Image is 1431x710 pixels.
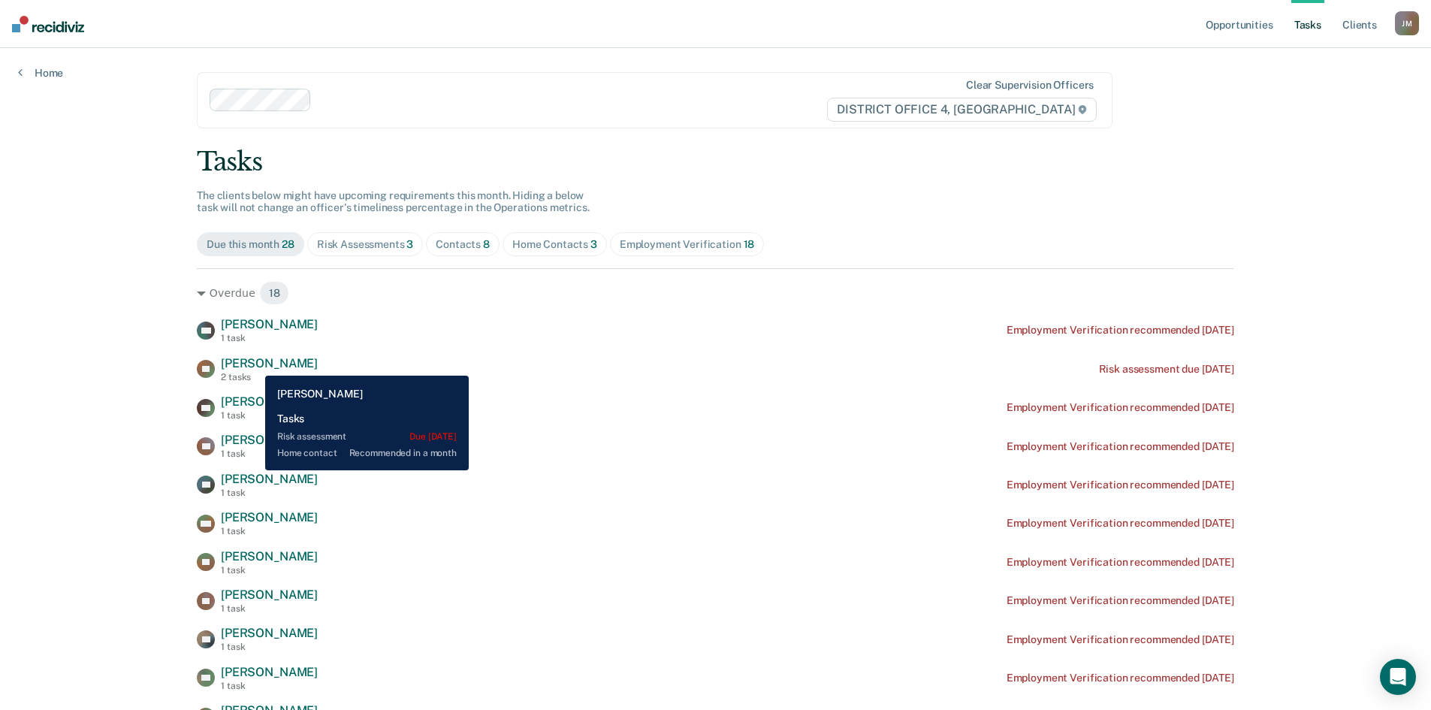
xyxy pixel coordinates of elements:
div: Employment Verification recommended [DATE] [1007,401,1234,414]
div: Employment Verification recommended [DATE] [1007,517,1234,530]
span: [PERSON_NAME] [221,433,318,447]
div: 2 tasks [221,372,318,382]
img: Recidiviz [12,16,84,32]
div: 1 task [221,410,318,421]
button: JM [1395,11,1419,35]
div: Risk assessment due [DATE] [1099,363,1234,376]
span: [PERSON_NAME] [221,394,318,409]
div: Open Intercom Messenger [1380,659,1416,695]
div: Clear supervision officers [966,79,1094,92]
div: Overdue 18 [197,281,1234,305]
div: Tasks [197,147,1234,177]
span: 3 [590,238,597,250]
div: 1 task [221,449,318,459]
div: Employment Verification recommended [DATE] [1007,672,1234,684]
div: 1 task [221,526,318,536]
div: Home Contacts [512,238,597,251]
div: Employment Verification recommended [DATE] [1007,479,1234,491]
div: 1 task [221,333,318,343]
span: 28 [282,238,294,250]
div: Risk Assessments [317,238,414,251]
span: [PERSON_NAME] [221,356,318,370]
span: [PERSON_NAME] [221,472,318,486]
span: 18 [744,238,755,250]
div: Contacts [436,238,490,251]
span: DISTRICT OFFICE 4, [GEOGRAPHIC_DATA] [827,98,1097,122]
span: The clients below might have upcoming requirements this month. Hiding a below task will not chang... [197,189,590,214]
div: 1 task [221,565,318,576]
div: Employment Verification [620,238,754,251]
span: 3 [406,238,413,250]
div: Employment Verification recommended [DATE] [1007,633,1234,646]
div: Employment Verification recommended [DATE] [1007,440,1234,453]
div: J M [1395,11,1419,35]
span: 18 [259,281,290,305]
div: Employment Verification recommended [DATE] [1007,324,1234,337]
span: 8 [483,238,490,250]
div: Employment Verification recommended [DATE] [1007,556,1234,569]
div: Due this month [207,238,294,251]
div: 1 task [221,488,318,498]
span: [PERSON_NAME] [221,665,318,679]
div: 1 task [221,642,318,652]
span: [PERSON_NAME] [221,626,318,640]
div: 1 task [221,603,318,614]
span: [PERSON_NAME] [221,510,318,524]
span: [PERSON_NAME] [221,588,318,602]
a: Home [18,66,63,80]
span: [PERSON_NAME] [221,317,318,331]
span: [PERSON_NAME] [221,549,318,563]
div: 1 task [221,681,318,691]
div: Employment Verification recommended [DATE] [1007,594,1234,607]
